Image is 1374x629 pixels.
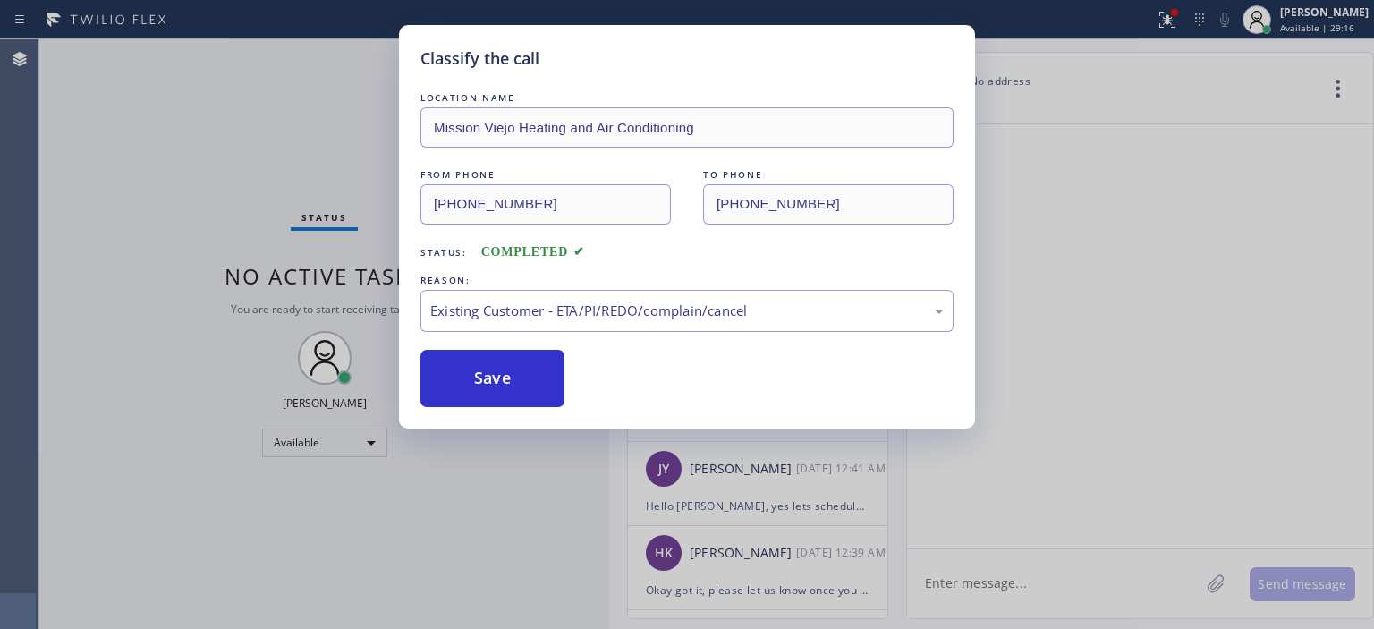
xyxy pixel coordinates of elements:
[420,246,467,259] span: Status:
[420,271,954,290] div: REASON:
[420,89,954,107] div: LOCATION NAME
[703,184,954,225] input: To phone
[481,245,585,259] span: COMPLETED
[420,166,671,184] div: FROM PHONE
[420,184,671,225] input: From phone
[420,47,539,71] h5: Classify the call
[430,301,944,321] div: Existing Customer - ETA/PI/REDO/complain/cancel
[703,166,954,184] div: TO PHONE
[420,350,564,407] button: Save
